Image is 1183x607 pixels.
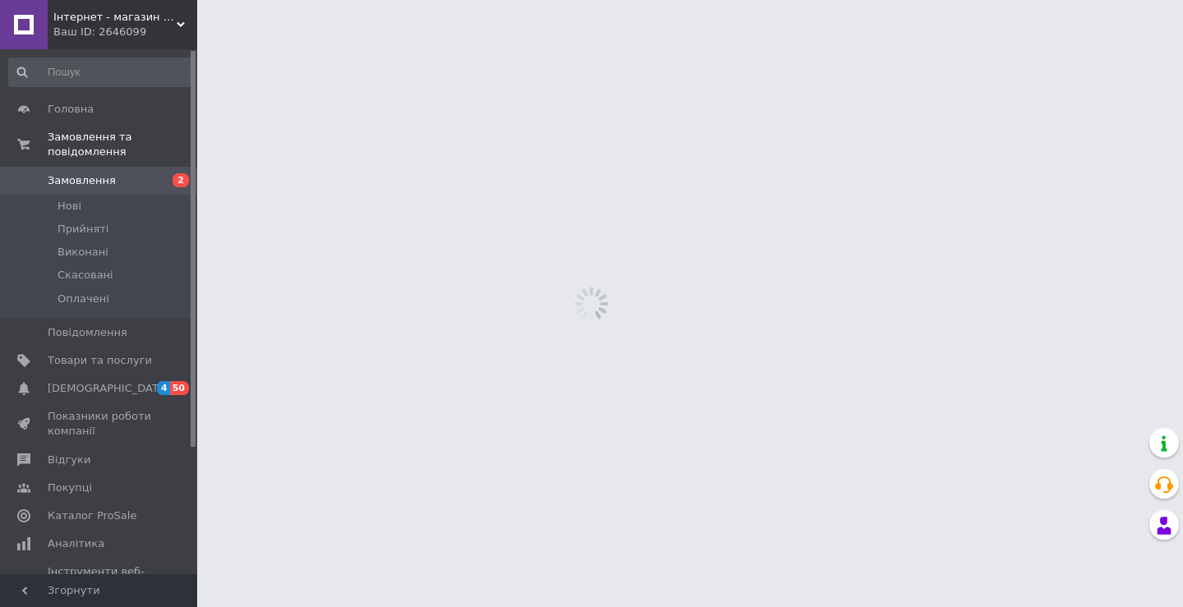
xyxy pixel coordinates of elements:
[53,10,177,25] span: Інтернет - магазин морепродуктів "Karasey.net"
[48,325,127,340] span: Повідомлення
[170,381,189,395] span: 50
[157,381,170,395] span: 4
[48,102,94,117] span: Головна
[53,25,197,39] div: Ваш ID: 2646099
[48,381,169,396] span: [DEMOGRAPHIC_DATA]
[58,268,113,283] span: Скасовані
[58,222,108,237] span: Прийняті
[48,353,152,368] span: Товари та послуги
[48,508,136,523] span: Каталог ProSale
[48,564,152,594] span: Інструменти веб-майстра та SEO
[58,199,81,214] span: Нові
[48,453,90,467] span: Відгуки
[48,536,104,551] span: Аналітика
[58,245,108,260] span: Виконані
[48,130,197,159] span: Замовлення та повідомлення
[48,481,92,495] span: Покупці
[48,409,152,439] span: Показники роботи компанії
[48,173,116,188] span: Замовлення
[58,292,109,306] span: Оплачені
[8,57,194,87] input: Пошук
[173,173,189,187] span: 2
